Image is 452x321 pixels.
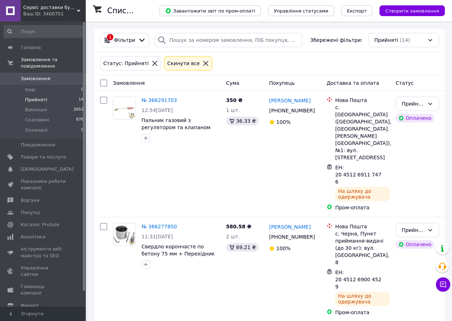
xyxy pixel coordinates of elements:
span: Статус [396,80,414,86]
span: 876 [76,117,84,123]
span: Прийняті [374,37,398,44]
div: с. [GEOGRAPHIC_DATA] ([GEOGRAPHIC_DATA], [GEOGRAPHIC_DATA]. [PERSON_NAME][GEOGRAPHIC_DATA]), №1: ... [335,104,390,161]
a: Свердло корончасте по бетону 75 мм + Перехідник SDS Plus 100 мм INTERTOOL SD-7075 [141,244,215,271]
div: с. Черна, Пункт приймання-видачі (до 30 кг): вул. [GEOGRAPHIC_DATA], 8 [335,230,390,266]
a: [PERSON_NAME] [269,97,311,104]
button: Експорт [341,5,373,16]
button: Чат з покупцем [436,277,450,292]
div: Пром-оплата [335,204,390,211]
span: 350 ₴ [226,97,243,103]
span: 11:31[DATE] [141,234,173,239]
div: Пром-оплата [335,309,390,316]
span: 14 [79,97,84,103]
a: № 366291703 [141,97,177,103]
div: Cкинути все [166,59,201,67]
a: № 366277850 [141,224,177,229]
span: ЕН: 20 4512 6911 7476 [335,165,381,185]
span: Фільтри [114,37,135,44]
div: 36.33 ₴ [226,117,259,125]
span: 100% [276,119,290,125]
span: (14) [400,37,410,43]
span: Головна [21,44,41,51]
div: Оплачено [396,240,434,249]
div: На шляху до одержувача [335,292,390,306]
div: Оплачено [396,114,434,122]
div: [PHONE_NUMBER] [268,106,315,116]
span: 1 шт. [226,107,240,113]
span: Оплачені [25,127,48,133]
button: Створити замовлення [379,5,445,16]
span: Покупець [269,80,294,86]
span: Нові [25,87,35,93]
span: Експорт [347,8,367,14]
span: [DEMOGRAPHIC_DATA] [21,166,74,172]
button: Управління статусами [268,5,334,16]
span: Доставка та оплата [327,80,379,86]
div: Статус: Прийняті [102,59,150,67]
span: Управління статусами [274,8,328,14]
div: Нова Пошта [335,97,390,104]
span: 0 [81,127,84,133]
span: Товари та послуги [21,154,66,160]
span: Замовлення [21,76,50,82]
span: Аналітика [21,234,45,240]
img: Фото товару [113,223,135,245]
div: Прийнято [402,100,424,108]
span: Покупці [21,209,40,216]
div: [PHONE_NUMBER] [268,232,315,242]
span: 580.58 ₴ [226,224,252,229]
span: Замовлення [113,80,145,86]
span: ЕН: 20 4512 6900 4529 [335,269,381,290]
span: Управління сайтом [21,265,66,278]
h1: Список замовлень [107,6,180,15]
span: Виконані [25,107,47,113]
span: Маркет [21,302,39,309]
span: 2651 [74,107,84,113]
span: Завантажити звіт по пром-оплаті [165,8,255,14]
span: Cума [226,80,239,86]
div: Нова Пошта [335,223,390,230]
a: Пальник газовий з регулятором та клапаном Ø45 мм INTERTOOL GB-0044 [141,117,214,137]
span: Інструменти веб-майстра та SEO [21,246,66,259]
a: Створити замовлення [372,8,445,13]
button: Завантажити звіт по пром-оплаті [159,5,261,16]
div: Ваш ID: 3400751 [23,11,86,17]
span: 100% [276,245,290,251]
span: Збережені фільтри: [310,37,362,44]
span: Створити замовлення [385,8,439,14]
div: На шляху до одержувача [335,187,390,201]
a: Фото товару [113,223,136,246]
span: Гаманець компанії [21,283,66,296]
span: 0 [81,87,84,93]
span: Повідомлення [21,142,55,148]
a: Фото товару [113,97,136,120]
span: Каталог ProSale [21,222,59,228]
span: Сервіс доставки будівельних матеріалів [23,4,77,11]
img: Фото товару [113,97,135,119]
a: [PERSON_NAME] [269,223,311,230]
input: Пошук за номером замовлення, ПІБ покупця, номером телефону, Email, номером накладної [155,33,302,47]
span: Прийняті [25,97,47,103]
input: Пошук [4,25,84,38]
span: 12:54[DATE] [141,107,173,113]
span: Скасовані [25,117,49,123]
span: Показники роботи компанії [21,178,66,191]
span: Відгуки [21,197,39,204]
div: 69.21 ₴ [226,243,259,252]
span: 2 шт. [226,234,240,239]
div: Прийнято [402,226,424,234]
span: Замовлення та повідомлення [21,57,86,69]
